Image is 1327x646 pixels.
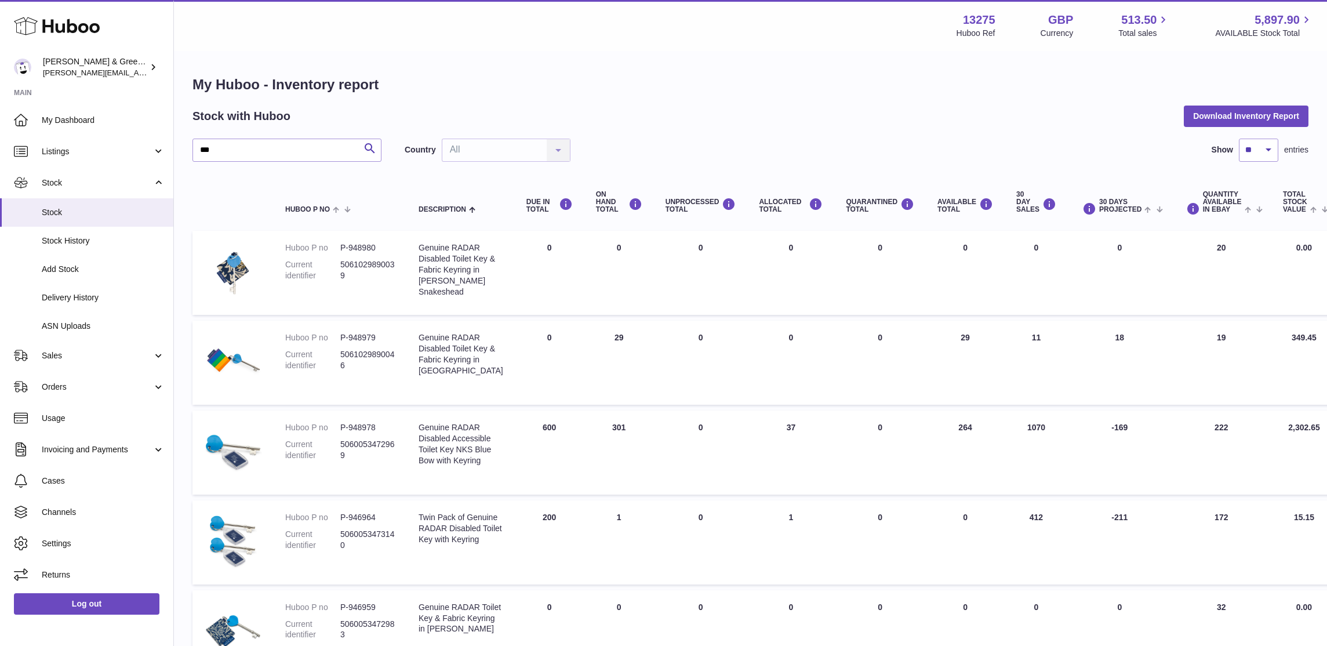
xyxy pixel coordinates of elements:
[878,423,882,432] span: 0
[42,569,165,580] span: Returns
[926,500,1005,585] td: 0
[285,349,340,371] dt: Current identifier
[285,242,340,253] dt: Huboo P no
[42,538,165,549] span: Settings
[878,603,882,612] span: 0
[1118,12,1170,39] a: 513.50 Total sales
[192,75,1308,94] h1: My Huboo - Inventory report
[937,198,993,213] div: AVAILABLE Total
[42,321,165,332] span: ASN Uploads
[747,321,834,405] td: 0
[285,259,340,281] dt: Current identifier
[1005,500,1068,585] td: 412
[747,411,834,495] td: 37
[340,619,395,641] dd: 5060053472983
[584,500,654,585] td: 1
[285,619,340,641] dt: Current identifier
[963,12,995,28] strong: 13275
[654,231,748,315] td: 0
[654,411,748,495] td: 0
[1121,12,1157,28] span: 513.50
[846,198,914,213] div: QUARANTINED Total
[285,529,340,551] dt: Current identifier
[1068,321,1172,405] td: 18
[42,444,152,455] span: Invoicing and Payments
[926,411,1005,495] td: 264
[340,349,395,371] dd: 5061029890046
[1203,191,1242,214] span: Quantity Available in eBay
[1172,500,1271,585] td: 172
[340,512,395,523] dd: P-946964
[405,144,436,155] label: Country
[1215,28,1313,39] span: AVAILABLE Stock Total
[42,292,165,303] span: Delivery History
[1048,12,1073,28] strong: GBP
[1099,198,1141,213] span: 30 DAYS PROJECTED
[1005,321,1068,405] td: 11
[654,321,748,405] td: 0
[419,602,503,635] div: Genuine RADAR Toilet Key & Fabric Keyring in [PERSON_NAME]
[340,422,395,433] dd: P-948978
[285,512,340,523] dt: Huboo P no
[419,206,466,213] span: Description
[515,500,584,585] td: 200
[340,242,395,253] dd: P-948980
[42,507,165,518] span: Channels
[42,115,165,126] span: My Dashboard
[878,333,882,342] span: 0
[1184,106,1308,126] button: Download Inventory Report
[1215,12,1313,39] a: 5,897.90 AVAILABLE Stock Total
[285,332,340,343] dt: Huboo P no
[1212,144,1233,155] label: Show
[1172,321,1271,405] td: 19
[515,231,584,315] td: 0
[1296,243,1312,252] span: 0.00
[1041,28,1074,39] div: Currency
[584,411,654,495] td: 301
[285,206,330,213] span: Huboo P no
[340,602,395,613] dd: P-946959
[957,28,995,39] div: Huboo Ref
[1068,231,1172,315] td: 0
[666,198,736,213] div: UNPROCESSED Total
[759,198,823,213] div: ALLOCATED Total
[14,59,31,76] img: ellen@bluebadgecompany.co.uk
[1283,191,1307,214] span: Total stock value
[419,332,503,376] div: Genuine RADAR Disabled Toilet Key & Fabric Keyring in [GEOGRAPHIC_DATA]
[1005,231,1068,315] td: 0
[1172,231,1271,315] td: 20
[42,235,165,246] span: Stock History
[285,439,340,461] dt: Current identifier
[596,191,642,214] div: ON HAND Total
[1016,191,1056,214] div: 30 DAY SALES
[1172,411,1271,495] td: 222
[340,332,395,343] dd: P-948979
[1288,423,1320,432] span: 2,302.65
[419,512,503,545] div: Twin Pack of Genuine RADAR Disabled Toilet Key with Keyring
[1068,411,1172,495] td: -169
[419,422,503,466] div: Genuine RADAR Disabled Accessible Toilet Key NKS Blue Bow with Keyring
[926,321,1005,405] td: 29
[42,146,152,157] span: Listings
[584,321,654,405] td: 29
[204,242,262,300] img: product image
[285,422,340,433] dt: Huboo P no
[1005,411,1068,495] td: 1070
[14,593,159,614] a: Log out
[1294,513,1314,522] span: 15.15
[878,243,882,252] span: 0
[42,264,165,275] span: Add Stock
[204,332,262,390] img: product image
[1296,603,1312,612] span: 0.00
[419,242,503,297] div: Genuine RADAR Disabled Toilet Key & Fabric Keyring in [PERSON_NAME] Snakeshead
[515,411,584,495] td: 600
[340,439,395,461] dd: 5060053472969
[1292,333,1317,342] span: 349.45
[285,602,340,613] dt: Huboo P no
[42,382,152,393] span: Orders
[526,198,573,213] div: DUE IN TOTAL
[1255,12,1300,28] span: 5,897.90
[515,321,584,405] td: 0
[43,68,232,77] span: [PERSON_NAME][EMAIL_ADDRESS][DOMAIN_NAME]
[42,177,152,188] span: Stock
